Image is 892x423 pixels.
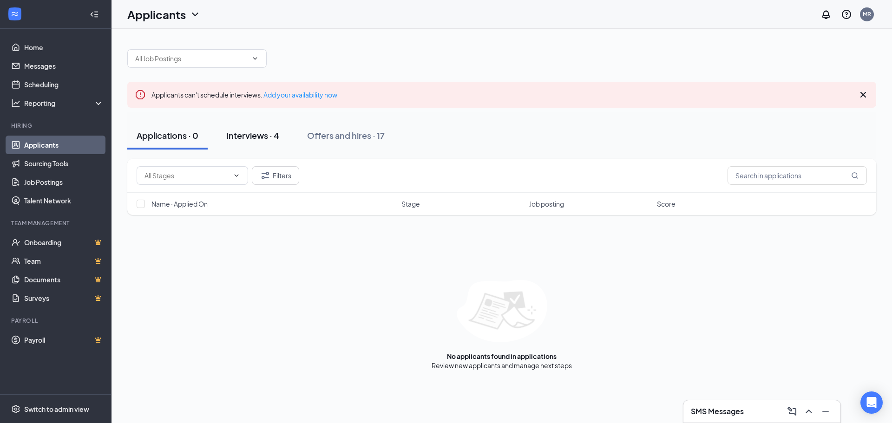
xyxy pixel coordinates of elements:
[785,404,800,419] button: ComposeMessage
[252,166,299,185] button: Filter Filters
[863,10,871,18] div: MR
[135,89,146,100] svg: Error
[137,130,198,141] div: Applications · 0
[447,351,557,361] div: No applicants found in applications
[307,130,385,141] div: Offers and hires · 17
[11,404,20,414] svg: Settings
[11,98,20,108] svg: Analysis
[24,331,104,349] a: PayrollCrown
[144,170,229,181] input: All Stages
[858,89,869,100] svg: Cross
[151,91,337,99] span: Applicants can't schedule interviews.
[24,191,104,210] a: Talent Network
[190,9,201,20] svg: ChevronDown
[24,173,104,191] a: Job Postings
[24,252,104,270] a: TeamCrown
[11,219,102,227] div: Team Management
[24,57,104,75] a: Messages
[135,53,248,64] input: All Job Postings
[151,199,208,208] span: Name · Applied On
[657,199,676,208] span: Score
[457,280,547,342] img: empty-state
[24,136,104,154] a: Applicants
[803,406,814,417] svg: ChevronUp
[24,154,104,173] a: Sourcing Tools
[820,9,832,20] svg: Notifications
[401,199,420,208] span: Stage
[24,75,104,94] a: Scheduling
[127,7,186,22] h1: Applicants
[691,406,744,416] h3: SMS Messages
[787,406,798,417] svg: ComposeMessage
[251,55,259,62] svg: ChevronDown
[90,10,99,19] svg: Collapse
[24,233,104,252] a: OnboardingCrown
[10,9,20,19] svg: WorkstreamLogo
[263,91,337,99] a: Add your availability now
[860,391,883,414] div: Open Intercom Messenger
[801,404,816,419] button: ChevronUp
[11,122,102,130] div: Hiring
[24,38,104,57] a: Home
[728,166,867,185] input: Search in applications
[820,406,831,417] svg: Minimize
[851,172,859,179] svg: MagnifyingGlass
[11,317,102,325] div: Payroll
[24,404,89,414] div: Switch to admin view
[260,170,271,181] svg: Filter
[24,270,104,289] a: DocumentsCrown
[24,98,104,108] div: Reporting
[841,9,852,20] svg: QuestionInfo
[24,289,104,307] a: SurveysCrown
[529,199,564,208] span: Job posting
[432,361,572,370] div: Review new applicants and manage next steps
[226,130,279,141] div: Interviews · 4
[233,172,240,179] svg: ChevronDown
[818,404,833,419] button: Minimize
